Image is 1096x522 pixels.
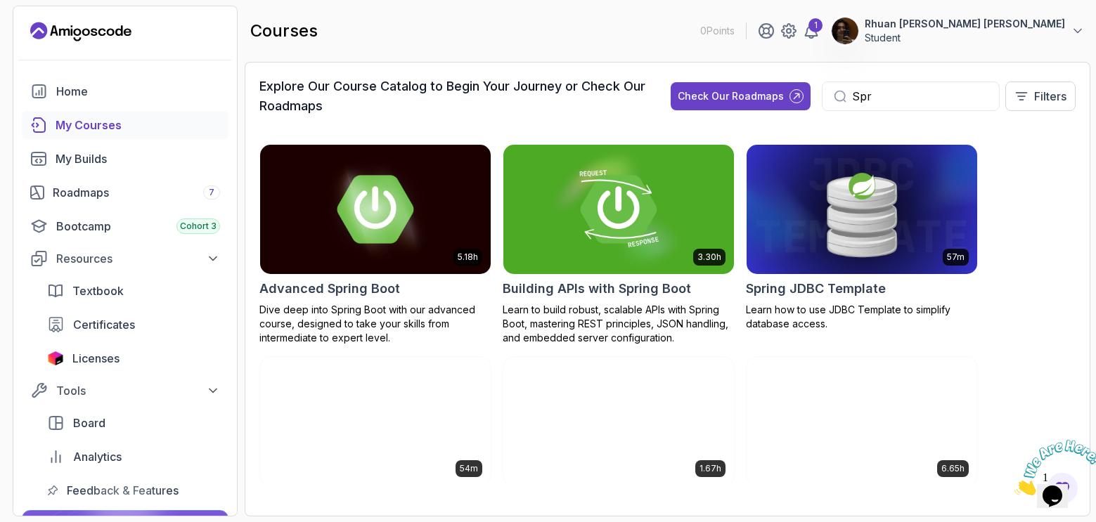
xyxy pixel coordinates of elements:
[39,476,228,504] a: feedback
[250,20,318,42] h2: courses
[259,144,491,345] a: Advanced Spring Boot card5.18hAdvanced Spring BootDive deep into Spring Boot with our advanced co...
[503,357,734,486] img: Spring Boot for Beginners card
[56,218,220,235] div: Bootcamp
[73,415,105,431] span: Board
[22,178,228,207] a: roadmaps
[460,463,478,474] p: 54m
[697,252,721,263] p: 3.30h
[180,221,217,232] span: Cohort 3
[6,6,93,61] img: Chat attention grabber
[947,252,965,263] p: 57m
[72,350,120,367] span: Licenses
[503,144,735,345] a: Building APIs with Spring Boot card3.30hBuilding APIs with Spring BootLearn to build robust, scal...
[22,145,228,173] a: builds
[53,184,220,201] div: Roadmaps
[699,463,721,474] p: 1.67h
[747,357,977,486] img: Spring Data JPA card
[503,279,691,299] h2: Building APIs with Spring Boot
[67,482,179,499] span: Feedback & Features
[39,311,228,339] a: certificates
[30,20,131,43] a: Landing page
[458,252,478,263] p: 5.18h
[39,409,228,437] a: board
[831,17,1085,45] button: user profile imageRhuan [PERSON_NAME] [PERSON_NAME]Student
[671,82,811,110] button: Check Our Roadmaps
[852,88,988,105] input: Search...
[865,31,1065,45] p: Student
[1034,88,1066,105] p: Filters
[746,144,978,331] a: Spring JDBC Template card57mSpring JDBC TemplateLearn how to use JDBC Template to simplify databa...
[259,279,400,299] h2: Advanced Spring Boot
[746,279,886,299] h2: Spring JDBC Template
[56,117,220,133] div: My Courses
[39,277,228,305] a: textbook
[22,246,228,271] button: Resources
[941,463,965,474] p: 6.65h
[259,77,645,116] h3: Explore Our Course Catalog to Begin Your Journey or Check Our Roadmaps
[56,250,220,267] div: Resources
[73,316,135,333] span: Certificates
[803,22,820,39] a: 1
[72,282,124,299] span: Textbook
[56,382,220,399] div: Tools
[22,111,228,139] a: courses
[39,344,228,372] a: licenses
[73,448,122,465] span: Analytics
[808,18,823,32] div: 1
[700,24,735,38] p: 0 Points
[260,357,491,486] img: Spring AI card
[503,145,734,274] img: Building APIs with Spring Boot card
[47,351,64,365] img: jetbrains icon
[259,303,491,345] p: Dive deep into Spring Boot with our advanced course, designed to take your skills from intermedia...
[746,303,978,331] p: Learn how to use JDBC Template to simplify database access.
[56,150,220,167] div: My Builds
[6,6,11,18] span: 1
[22,212,228,240] a: bootcamp
[503,303,735,345] p: Learn to build robust, scalable APIs with Spring Boot, mastering REST principles, JSON handling, ...
[39,443,228,471] a: analytics
[865,17,1065,31] p: Rhuan [PERSON_NAME] [PERSON_NAME]
[260,145,491,274] img: Advanced Spring Boot card
[209,187,214,198] span: 7
[678,89,784,103] div: Check Our Roadmaps
[1005,81,1076,111] button: Filters
[56,83,220,100] div: Home
[22,77,228,105] a: home
[22,378,228,403] button: Tools
[747,145,977,274] img: Spring JDBC Template card
[832,18,858,44] img: user profile image
[1009,434,1096,501] iframe: chat widget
